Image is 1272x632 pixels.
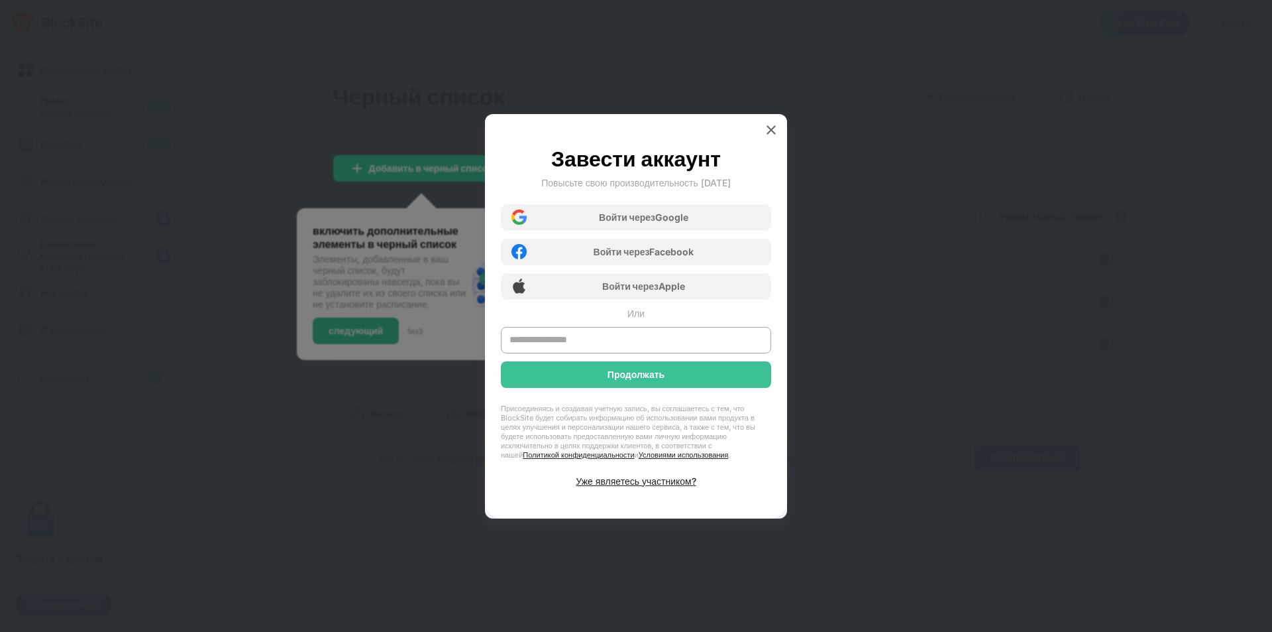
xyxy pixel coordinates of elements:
font: . [728,450,730,460]
font: Войти через [602,281,659,292]
font: Войти через [599,212,655,223]
font: Apple [659,281,685,292]
font: Или [627,308,645,319]
a: Политикой конфиденциальности [523,450,634,460]
font: Повысьте свою производительность [DATE] [541,177,731,188]
font: Facebook [649,246,694,257]
img: facebook-icon.png [511,244,527,259]
font: Войти через [594,246,650,257]
font: Присоединяясь и создавая учетную запись, вы соглашаетесь с тем, что BlockSite будет собирать инфо... [501,404,755,460]
img: google-icon.png [511,210,527,225]
font: Продолжать [608,369,664,380]
font: Google [655,212,688,223]
a: Условиями использования [639,450,729,460]
img: apple-icon.png [511,279,527,294]
font: Уже являетесь участником? [576,475,696,487]
font: и [635,450,639,460]
font: Завести аккаунт [551,146,721,172]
